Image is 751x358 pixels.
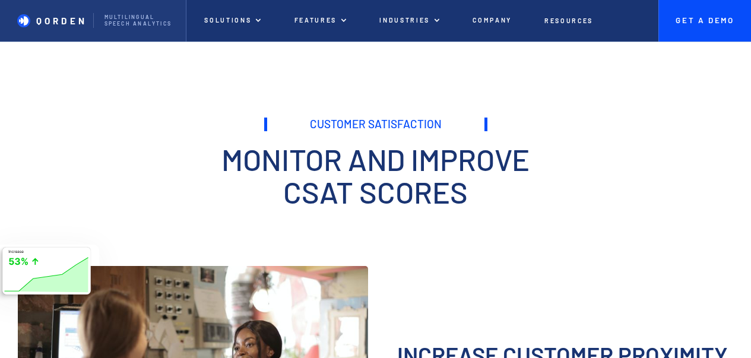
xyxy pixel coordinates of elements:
h2: csat scores [97,175,655,208]
p: Features [294,17,337,24]
p: QORDEN [36,15,87,26]
p: Company [473,17,512,24]
p: Resources [544,17,593,25]
p: Industries [379,17,430,24]
p: Solutions [204,17,251,24]
h2: monitor and improve [97,142,655,176]
p: Multilingual Speech analytics [104,14,175,27]
h1: Customer Satisfaction [264,118,487,131]
p: Get A Demo [676,16,735,26]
